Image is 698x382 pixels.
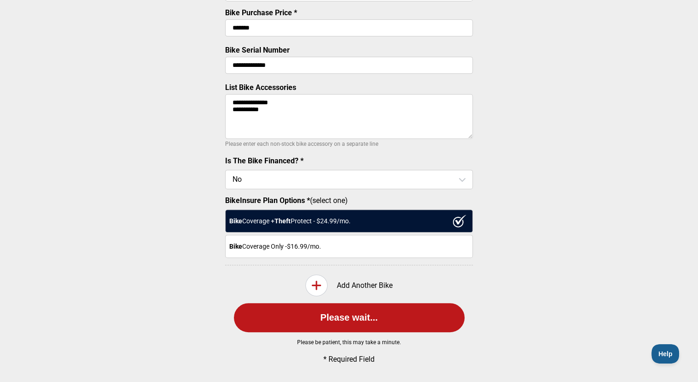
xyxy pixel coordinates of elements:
[225,209,473,233] div: Coverage + Protect - $ 24.99 /mo.
[225,46,290,54] label: Bike Serial Number
[225,275,473,296] div: Add Another Bike
[225,8,297,17] label: Bike Purchase Price *
[234,303,465,332] button: Please wait...
[225,235,473,258] div: Coverage Only - $16.99 /mo.
[225,83,296,92] label: List Bike Accessories
[225,156,304,165] label: Is The Bike Financed? *
[225,196,310,205] strong: BikeInsure Plan Options *
[274,217,291,225] strong: Theft
[225,196,473,205] label: (select one)
[211,339,488,346] p: Please be patient, this may take a minute.
[225,138,473,149] p: Please enter each non-stock bike accessory on a separate line
[229,217,242,225] strong: Bike
[651,344,680,364] iframe: Toggle Customer Support
[241,355,458,364] p: * Required Field
[453,215,466,227] img: ux1sgP1Haf775SAghJI38DyDlYP+32lKFAAAAAElFTkSuQmCC
[229,243,242,250] strong: Bike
